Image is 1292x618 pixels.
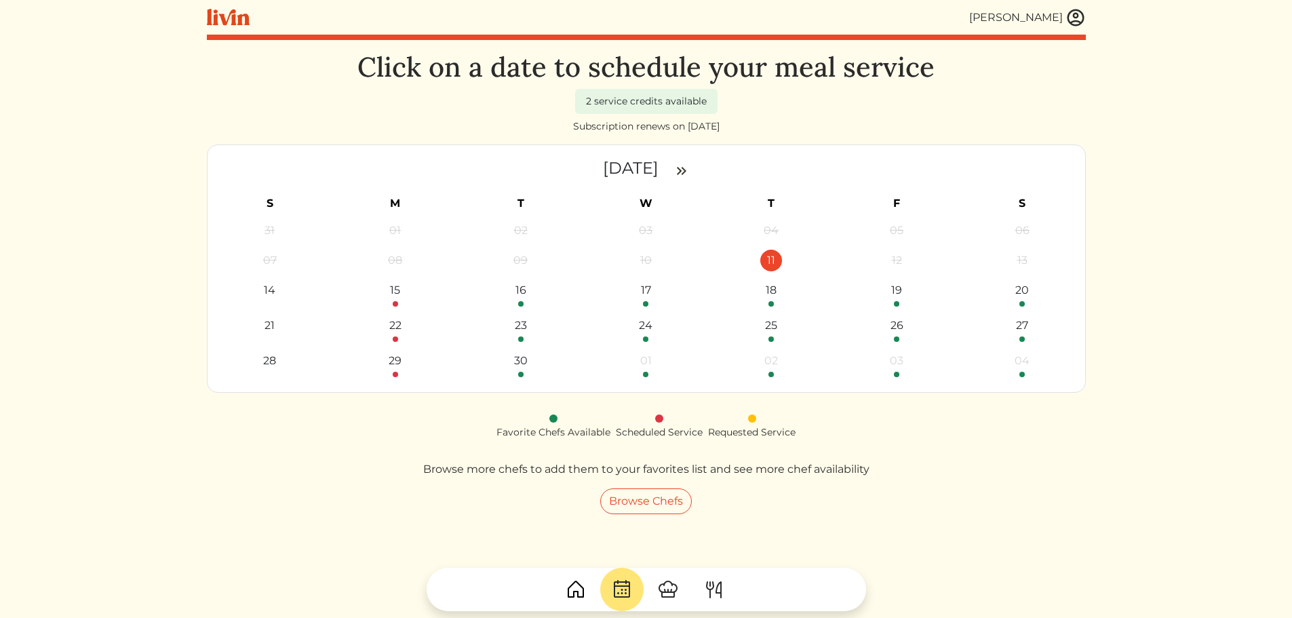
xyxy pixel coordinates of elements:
a: 26 [838,315,956,342]
div: 31 [259,220,281,242]
div: 21 [259,315,281,336]
div: 11 [760,250,782,271]
img: ForkKnife-55491504ffdb50bab0c1e09e7649658475375261d09fd45db06cec23bce548bf.svg [703,579,725,600]
div: 02 [510,220,532,242]
img: user_account-e6e16d2ec92f44fc35f99ef0dc9cddf60790bfa021a6ecb1c896eb5d2907b31c.svg [1065,7,1086,28]
a: 30 [462,350,579,377]
a: 20 [964,279,1081,307]
h1: Click on a date to schedule your meal service [357,51,935,83]
a: 04 [964,350,1081,377]
th: T [709,191,834,216]
th: W [583,191,709,216]
div: [PERSON_NAME] [969,9,1063,26]
div: 06 [1011,220,1033,242]
div: 15 [385,279,406,301]
time: [DATE] [603,158,659,178]
div: 16 [510,279,532,301]
div: 26 [886,315,907,336]
div: 01 [635,350,657,372]
div: 03 [635,220,657,242]
div: 02 [760,350,782,372]
div: Scheduled Service [616,425,703,440]
div: 22 [385,315,406,336]
div: 23 [510,315,532,336]
a: 14 [212,279,329,301]
div: Subscription renews on [DATE] [573,119,720,134]
div: 04 [1011,350,1033,372]
img: livin-logo-a0d97d1a881af30f6274990eb6222085a2533c92bbd1e4f22c21b4f0d0e3210c.svg [207,9,250,26]
div: 19 [886,279,907,301]
div: 14 [259,279,281,301]
th: M [332,191,458,216]
a: 02 [713,350,830,377]
a: Browse Chefs [600,488,692,514]
th: F [834,191,960,216]
div: 17 [635,279,657,301]
a: 28 [212,350,329,372]
div: 25 [760,315,782,336]
a: 25 [713,315,830,342]
div: 08 [385,250,406,271]
div: 12 [886,250,907,271]
div: 04 [760,220,782,242]
a: 01 [587,350,705,377]
img: ChefHat-a374fb509e4f37eb0702ca99f5f64f3b6956810f32a249b33092029f8484b388.svg [657,579,679,600]
a: 16 [462,279,579,307]
div: 20 [1011,279,1033,301]
a: 22 [385,315,406,342]
a: 17 [587,279,705,307]
div: 18 [760,279,782,301]
div: 30 [510,350,532,372]
th: S [208,191,333,216]
div: Favorite Chefs Available [496,425,610,440]
img: CalendarDots-5bcf9d9080389f2a281d69619e1c85352834be518fbc73d9501aef674afc0d57.svg [611,579,633,600]
img: double_arrow_right-997dabdd2eccb76564fe50414fa626925505af7f86338824324e960bc414e1a4.svg [673,163,690,179]
th: S [960,191,1085,216]
a: 19 [838,279,956,307]
img: House-9bf13187bcbb5817f509fe5e7408150f90897510c4275e13d0d5fca38e0b5951.svg [565,579,587,600]
a: 23 [462,315,579,342]
div: 28 [259,350,281,372]
div: 13 [1011,250,1033,271]
a: 03 [838,350,956,377]
a: 27 [964,315,1081,342]
a: 29 [385,350,406,377]
div: 09 [510,250,532,271]
p: Browse more chefs to add them to your favorites list and see more chef availability [423,461,869,478]
div: Requested Service [708,425,796,440]
a: [DATE] [603,158,663,178]
div: 01 [385,220,406,242]
a: 21 [212,315,329,336]
a: 18 [713,279,830,307]
div: 2 service credits available [575,89,718,114]
th: T [458,191,583,216]
a: 24 [587,315,705,342]
div: 27 [1011,315,1033,336]
div: 24 [635,315,657,336]
div: 03 [886,350,907,372]
div: 10 [635,250,657,271]
a: 15 [385,279,406,307]
div: 29 [385,350,406,372]
div: 05 [886,220,907,242]
div: 07 [259,250,281,271]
